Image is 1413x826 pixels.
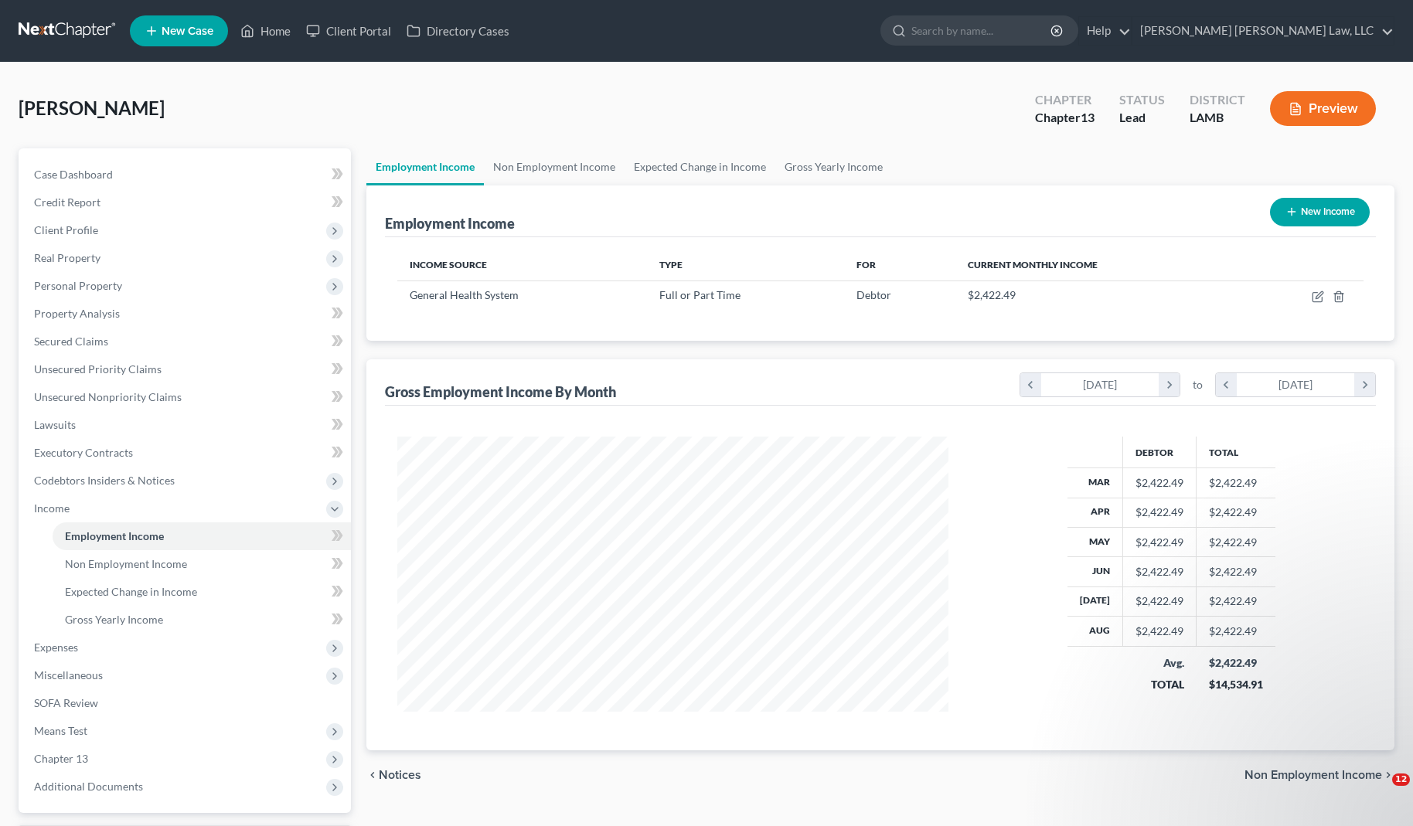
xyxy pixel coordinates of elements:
span: Case Dashboard [34,168,113,181]
button: chevron_left Notices [366,769,421,781]
span: Gross Yearly Income [65,613,163,626]
span: New Case [162,25,213,37]
div: $2,422.49 [1136,624,1183,639]
span: to [1193,377,1203,393]
span: Expenses [34,641,78,654]
a: Unsecured Nonpriority Claims [22,383,351,411]
div: Status [1119,91,1165,109]
span: For [856,259,876,270]
td: $2,422.49 [1197,617,1275,646]
div: LAMB [1190,109,1245,127]
span: General Health System [410,288,519,301]
span: Personal Property [34,279,122,292]
a: Directory Cases [399,17,517,45]
span: Real Property [34,251,100,264]
div: $2,422.49 [1136,505,1183,520]
a: Credit Report [22,189,351,216]
span: 13 [1081,110,1095,124]
th: Aug [1067,617,1123,646]
a: Expected Change in Income [625,148,775,185]
span: [PERSON_NAME] [19,97,165,119]
input: Search by name... [911,16,1053,45]
a: [PERSON_NAME] [PERSON_NAME] Law, LLC [1132,17,1394,45]
i: chevron_right [1354,373,1375,396]
div: District [1190,91,1245,109]
i: chevron_left [1216,373,1237,396]
span: Means Test [34,724,87,737]
div: Chapter [1035,109,1095,127]
span: Lawsuits [34,418,76,431]
a: Home [233,17,298,45]
div: [DATE] [1041,373,1159,396]
div: [DATE] [1237,373,1355,396]
a: Property Analysis [22,300,351,328]
span: Additional Documents [34,780,143,793]
i: chevron_left [1020,373,1041,396]
th: Debtor [1123,437,1197,467]
td: $2,422.49 [1197,557,1275,586]
i: chevron_right [1159,373,1180,396]
span: Current Monthly Income [968,259,1098,270]
a: Non Employment Income [484,148,625,185]
a: Gross Yearly Income [53,606,351,634]
span: Unsecured Priority Claims [34,362,162,376]
span: Credit Report [34,195,100,209]
span: Secured Claims [34,335,108,348]
iframe: Intercom live chat [1360,773,1398,811]
span: Miscellaneous [34,668,103,682]
span: Codebtors Insiders & Notices [34,474,175,487]
td: $2,422.49 [1197,527,1275,556]
span: SOFA Review [34,696,98,709]
div: Chapter [1035,91,1095,109]
span: Property Analysis [34,307,120,320]
a: Help [1079,17,1131,45]
th: Apr [1067,498,1123,527]
span: Employment Income [65,529,164,542]
span: Notices [379,769,421,781]
div: $2,422.49 [1136,564,1183,580]
span: Debtor [856,288,891,301]
a: Client Portal [298,17,399,45]
button: Preview [1270,91,1376,126]
div: Lead [1119,109,1165,127]
a: Executory Contracts [22,439,351,467]
span: Income [34,501,70,515]
th: Jun [1067,557,1123,586]
div: Avg. [1136,655,1184,671]
a: Expected Change in Income [53,578,351,606]
span: Client Profile [34,223,98,236]
a: Employment Income [53,522,351,550]
button: New Income [1270,198,1370,226]
span: Non Employment Income [65,557,187,570]
div: Gross Employment Income By Month [385,382,616,401]
i: chevron_left [366,769,379,781]
div: $2,422.49 [1209,655,1263,671]
td: $2,422.49 [1197,468,1275,498]
span: Executory Contracts [34,446,133,459]
a: Case Dashboard [22,161,351,189]
div: $2,422.49 [1136,475,1183,491]
span: Full or Part Time [659,288,741,301]
span: Income Source [410,259,487,270]
a: Employment Income [366,148,484,185]
a: Gross Yearly Income [775,148,892,185]
a: Non Employment Income [53,550,351,578]
div: $2,422.49 [1136,593,1183,609]
div: Employment Income [385,214,515,233]
a: Secured Claims [22,328,351,355]
td: $2,422.49 [1197,586,1275,616]
a: Lawsuits [22,411,351,439]
th: May [1067,527,1123,556]
div: $2,422.49 [1136,535,1183,550]
span: Type [659,259,683,270]
span: Chapter 13 [34,752,88,765]
span: Expected Change in Income [65,585,197,598]
span: Unsecured Nonpriority Claims [34,390,182,403]
th: [DATE] [1067,586,1123,616]
span: 12 [1392,773,1410,786]
th: Total [1197,437,1275,467]
span: $2,422.49 [968,288,1016,301]
a: Unsecured Priority Claims [22,355,351,383]
th: Mar [1067,468,1123,498]
td: $2,422.49 [1197,498,1275,527]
